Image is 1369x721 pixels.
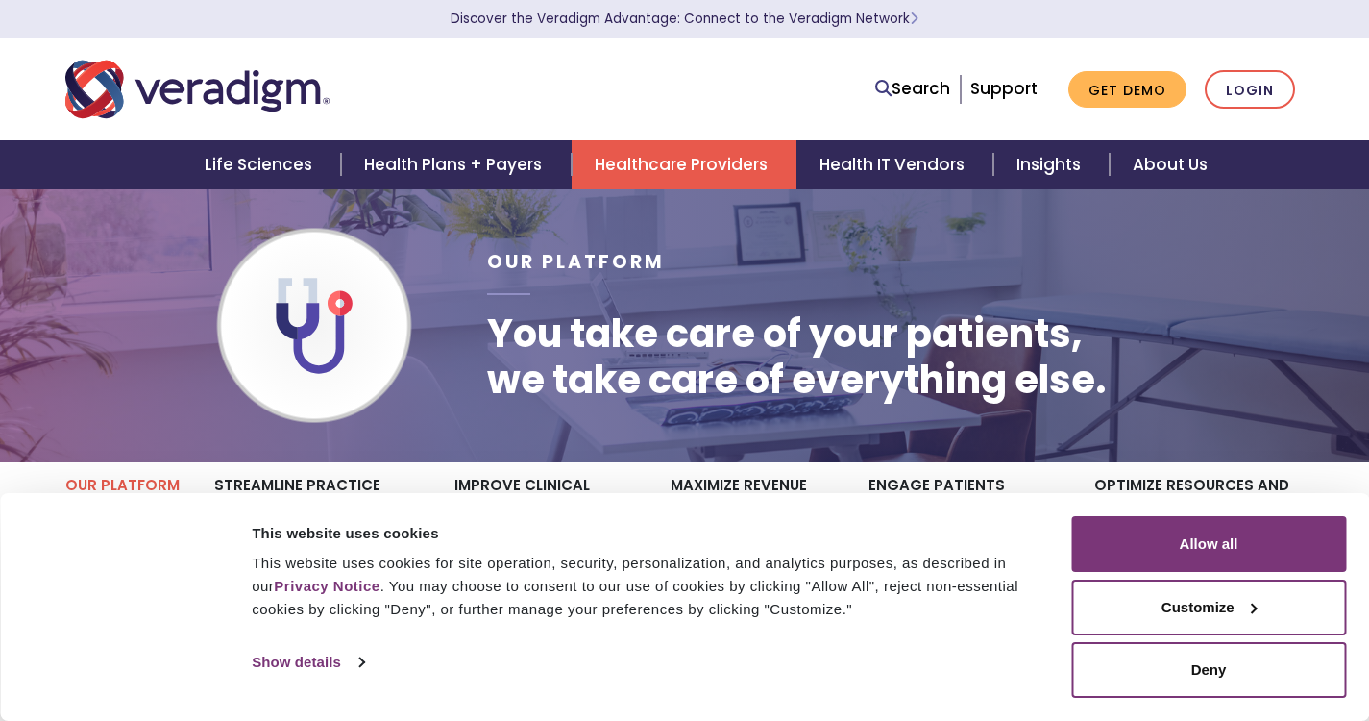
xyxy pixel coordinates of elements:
[182,140,341,189] a: Life Sciences
[1205,70,1295,110] a: Login
[451,10,918,28] a: Discover the Veradigm Advantage: Connect to the Veradigm NetworkLearn More
[274,578,379,594] a: Privacy Notice
[487,311,1107,403] h1: You take care of your patients, we take care of everything else.
[1068,71,1186,109] a: Get Demo
[796,140,993,189] a: Health IT Vendors
[487,249,665,275] span: Our Platform
[65,58,330,121] img: Veradigm logo
[252,648,363,677] a: Show details
[1071,580,1346,635] button: Customize
[341,140,571,189] a: Health Plans + Payers
[1110,140,1231,189] a: About Us
[970,77,1038,100] a: Support
[875,76,950,102] a: Search
[910,10,918,28] span: Learn More
[252,522,1049,545] div: This website uses cookies
[252,552,1049,621] div: This website uses cookies for site operation, security, personalization, and analytics purposes, ...
[1071,516,1346,572] button: Allow all
[1071,642,1346,698] button: Deny
[993,140,1110,189] a: Insights
[572,140,796,189] a: Healthcare Providers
